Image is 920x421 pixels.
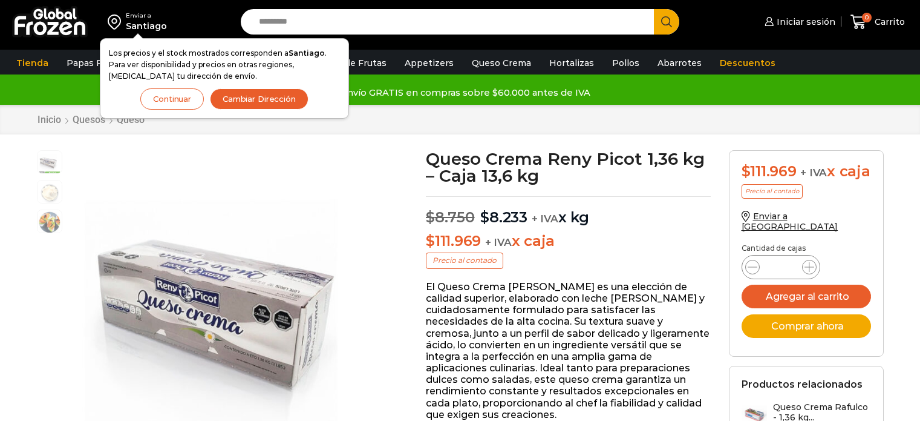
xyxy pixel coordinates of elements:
div: Enviar a [126,12,167,20]
a: Inicio [37,114,62,125]
span: $ [426,208,435,226]
p: x caja [426,233,711,250]
span: Carrito [872,16,905,28]
a: 0 Carrito [847,8,908,36]
span: 0 [862,13,872,22]
strong: Santiago [289,48,325,58]
span: + IVA [485,236,512,248]
span: + IVA [800,167,827,179]
a: Iniciar sesión [762,10,835,34]
span: Iniciar sesión [774,16,835,28]
button: Cambiar Dirección [210,88,308,110]
a: Pulpa de Frutas [311,51,393,75]
span: reny-picot [38,151,62,175]
h2: Productos relacionados [742,379,863,390]
a: Abarrotes [651,51,708,75]
button: Search button [654,9,679,35]
a: Appetizers [399,51,460,75]
a: Enviar a [GEOGRAPHIC_DATA] [742,211,838,232]
p: El Queso Crema [PERSON_NAME] es una elección de calidad superior, elaborado con leche [PERSON_NAM... [426,281,711,420]
input: Product quantity [769,259,792,276]
p: Precio al contado [426,253,503,268]
a: Hortalizas [543,51,600,75]
a: Quesos [72,114,106,125]
button: Continuar [140,88,204,110]
p: x kg [426,196,711,227]
span: $ [426,232,435,250]
div: x caja [742,163,871,181]
span: queso crema 2 [38,181,62,205]
bdi: 111.969 [742,162,797,180]
a: Queso [116,114,145,125]
a: Pollos [606,51,645,75]
bdi: 111.969 [426,232,481,250]
p: Cantidad de cajas [742,244,871,253]
p: Los precios y el stock mostrados corresponden a . Para ver disponibilidad y precios en otras regi... [109,47,340,82]
p: Precio al contado [742,184,803,199]
a: Queso Crema [466,51,537,75]
span: + IVA [532,213,558,225]
nav: Breadcrumb [37,114,145,125]
span: salmon-ahumado-2 [38,210,62,234]
a: Descuentos [714,51,781,75]
span: $ [480,208,489,226]
img: address-field-icon.svg [108,12,126,32]
bdi: 8.750 [426,208,475,226]
button: Comprar ahora [742,314,871,338]
h1: Queso Crema Reny Picot 1,36 kg – Caja 13,6 kg [426,150,711,184]
a: Tienda [10,51,54,75]
span: $ [742,162,751,180]
bdi: 8.233 [480,208,527,226]
a: Papas Fritas [60,51,128,75]
div: Santiago [126,20,167,32]
button: Agregar al carrito [742,285,871,308]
